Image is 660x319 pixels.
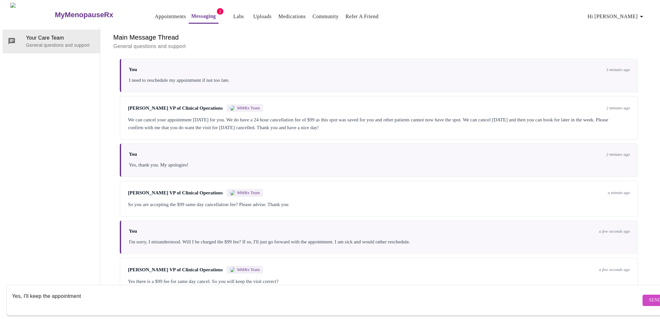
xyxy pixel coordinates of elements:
div: I'm sorry, I misunderstood. Will I be charged the $99 fee? If so, I'll just go forward with the a... [129,238,630,246]
span: [PERSON_NAME] VP of Clinical Operations [128,105,223,111]
textarea: Send a message about your appointment [12,290,641,311]
a: Medications [279,12,306,21]
span: 1 [217,8,223,15]
span: a few seconds ago [599,229,630,234]
button: Appointments [152,10,189,23]
button: Community [310,10,342,23]
span: You [129,152,137,157]
a: Labs [233,12,244,21]
div: Your Care TeamGeneral questions and support [3,30,100,53]
h3: MyMenopauseRx [55,11,113,19]
button: Refer a Friend [343,10,381,23]
span: MMRx Team [237,105,260,111]
span: [PERSON_NAME] VP of Clinical Operations [128,267,223,273]
a: Refer a Friend [345,12,379,21]
img: MMRX [230,190,235,195]
span: MMRx Team [237,267,260,272]
span: a minute ago [608,190,630,195]
a: Uploads [253,12,272,21]
div: So you are accepting the $99 same day cancellation fee? Please advise. Thank you [128,201,630,208]
img: MMRX [230,267,235,272]
button: Messaging [189,10,218,24]
span: 2 minutes ago [606,152,630,157]
span: Your Care Team [26,34,95,42]
span: 2 minutes ago [606,105,630,111]
button: Hi [PERSON_NAME] [585,10,648,23]
button: Medications [276,10,308,23]
button: Uploads [251,10,274,23]
div: Yes, thank you. My apologies! [129,161,630,169]
span: Hi [PERSON_NAME] [588,12,645,21]
p: General questions and support [26,42,95,48]
span: MMRx Team [237,190,260,195]
span: 3 minutes ago [606,67,630,72]
div: I need to reschedule my appointment if not too late. [129,76,630,84]
p: General questions and support [113,43,644,50]
span: [PERSON_NAME] VP of Clinical Operations [128,190,223,196]
span: You [129,228,137,234]
span: a few seconds ago [599,267,630,272]
button: Labs [228,10,249,23]
img: MyMenopauseRx Logo [10,3,54,27]
div: Yes there is a $99 fee for same day cancel. So you will keep the visit correct? [128,277,630,285]
a: MyMenopauseRx [54,4,139,26]
img: MMRX [230,105,235,111]
span: You [129,67,137,72]
div: We can cancel your appointment [DATE] for you. We do have a 24 hour cancellation fee of $99 as th... [128,116,630,131]
h6: Main Message Thread [113,32,644,43]
a: Messaging [191,12,216,21]
a: Appointments [155,12,186,21]
a: Community [313,12,339,21]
